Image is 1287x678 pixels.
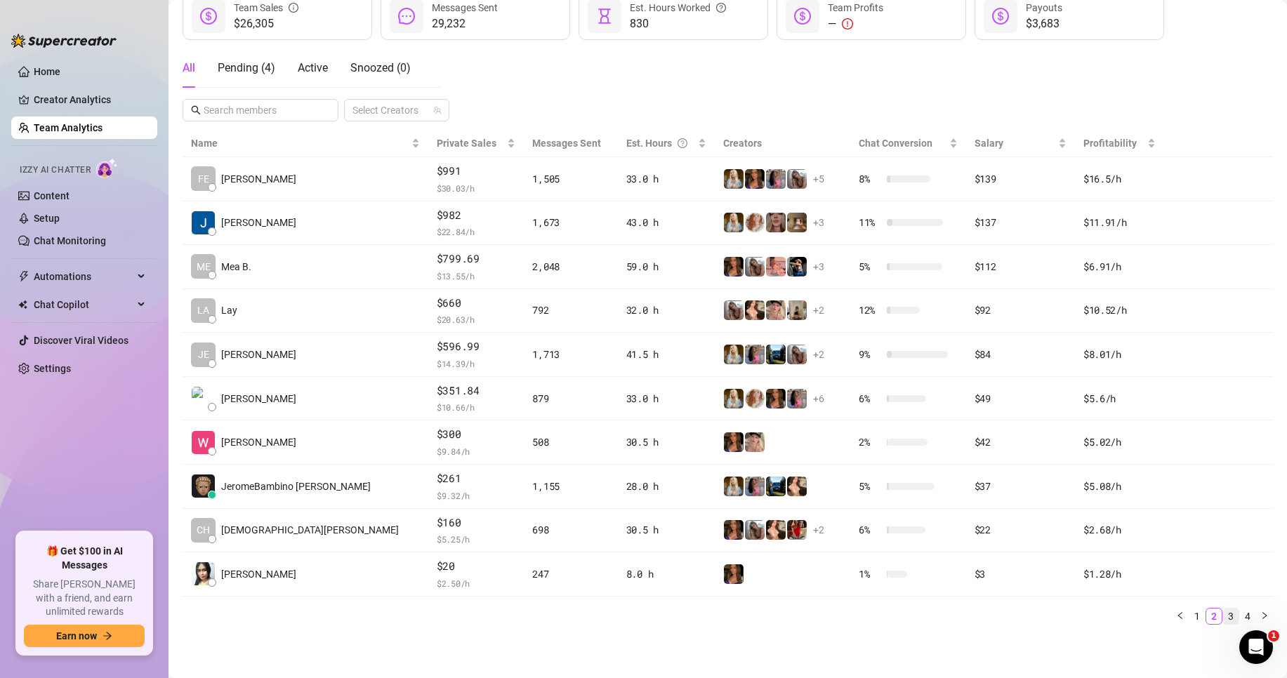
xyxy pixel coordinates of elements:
[34,235,106,246] a: Chat Monitoring
[221,391,296,406] span: [PERSON_NAME]
[724,477,744,496] img: Kleio
[1189,608,1206,625] li: 1
[200,8,217,25] span: dollar-circle
[1083,479,1156,494] div: $5.08 /h
[532,522,609,538] div: 698
[1240,609,1255,624] a: 4
[437,181,516,195] span: $ 30.03 /h
[192,211,215,234] img: John Jacob Cane…
[437,576,516,590] span: $ 2.50 /h
[1256,608,1273,625] button: right
[766,345,786,364] img: Britt
[1206,609,1222,624] a: 2
[437,470,516,487] span: $261
[221,347,296,362] span: [PERSON_NAME]
[24,625,145,647] button: Earn nowarrow-right
[766,300,786,320] img: Tyra
[437,207,516,224] span: $982
[859,391,881,406] span: 6 %
[859,522,881,538] span: 6 %
[1083,347,1156,362] div: $8.01 /h
[828,2,883,13] span: Team Profits
[221,171,296,187] span: [PERSON_NAME]
[34,190,70,201] a: Content
[221,303,237,318] span: Lay
[532,215,609,230] div: 1,673
[813,347,824,362] span: + 2
[1083,434,1156,450] div: $5.02 /h
[192,562,215,585] img: Moana Seas
[437,488,516,503] span: $ 9.32 /h
[532,138,601,149] span: Messages Sent
[787,389,807,408] img: Kota
[724,564,744,584] img: Kenzie
[626,215,707,230] div: 43.0 h
[745,300,765,320] img: Kaybunnie
[745,520,765,540] img: Kat Hobbs VIP
[221,522,399,538] span: [DEMOGRAPHIC_DATA][PERSON_NAME]
[745,432,765,452] img: Tyra
[432,15,498,32] span: 29,232
[437,295,516,312] span: $660
[24,578,145,619] span: Share [PERSON_NAME] with a friend, and earn unlimited rewards
[34,122,103,133] a: Team Analytics
[745,213,765,232] img: Amy Pond
[724,300,744,320] img: Kat Hobbs VIP
[437,338,516,355] span: $596.99
[204,102,319,118] input: Search members
[1239,630,1273,664] iframe: Intercom live chat
[766,520,786,540] img: Kaybunnie
[34,293,133,316] span: Chat Copilot
[1172,608,1189,625] li: Previous Page
[813,391,824,406] span: + 6
[437,138,496,149] span: Private Sales
[234,15,298,32] span: $26,305
[34,213,60,224] a: Setup
[221,566,296,582] span: [PERSON_NAME]
[1083,259,1156,274] div: $6.91 /h
[197,522,210,538] span: CH
[626,522,707,538] div: 30.5 h
[975,171,1067,187] div: $139
[437,163,516,180] span: $991
[1083,303,1156,318] div: $10.52 /h
[437,514,516,531] span: $160
[992,8,1009,25] span: dollar-circle
[103,631,112,641] span: arrow-right
[437,312,516,326] span: $ 20.63 /h
[859,347,881,362] span: 9 %
[298,61,328,74] span: Active
[813,171,824,187] span: + 5
[975,303,1067,318] div: $92
[437,357,516,371] span: $ 14.39 /h
[630,15,726,32] span: 830
[745,389,765,408] img: Amy Pond
[724,213,744,232] img: Kleio
[626,434,707,450] div: 30.5 h
[197,303,209,318] span: LA
[842,18,853,29] span: exclamation-circle
[1223,609,1239,624] a: 3
[859,215,881,230] span: 11 %
[678,135,687,151] span: question-circle
[813,303,824,318] span: + 2
[766,477,786,496] img: Britt
[532,303,609,318] div: 792
[221,434,296,450] span: [PERSON_NAME]
[724,389,744,408] img: Kleio
[1083,215,1156,230] div: $11.91 /h
[787,520,807,540] img: Caroline
[766,213,786,232] img: Mila Steele
[532,391,609,406] div: 879
[1083,391,1156,406] div: $5.6 /h
[724,169,744,189] img: Kleio
[1189,609,1205,624] a: 1
[221,215,296,230] span: [PERSON_NAME]
[975,522,1067,538] div: $22
[437,532,516,546] span: $ 5.25 /h
[1083,138,1137,149] span: Profitability
[1083,522,1156,538] div: $2.68 /h
[626,135,696,151] div: Est. Hours
[34,363,71,374] a: Settings
[975,391,1067,406] div: $49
